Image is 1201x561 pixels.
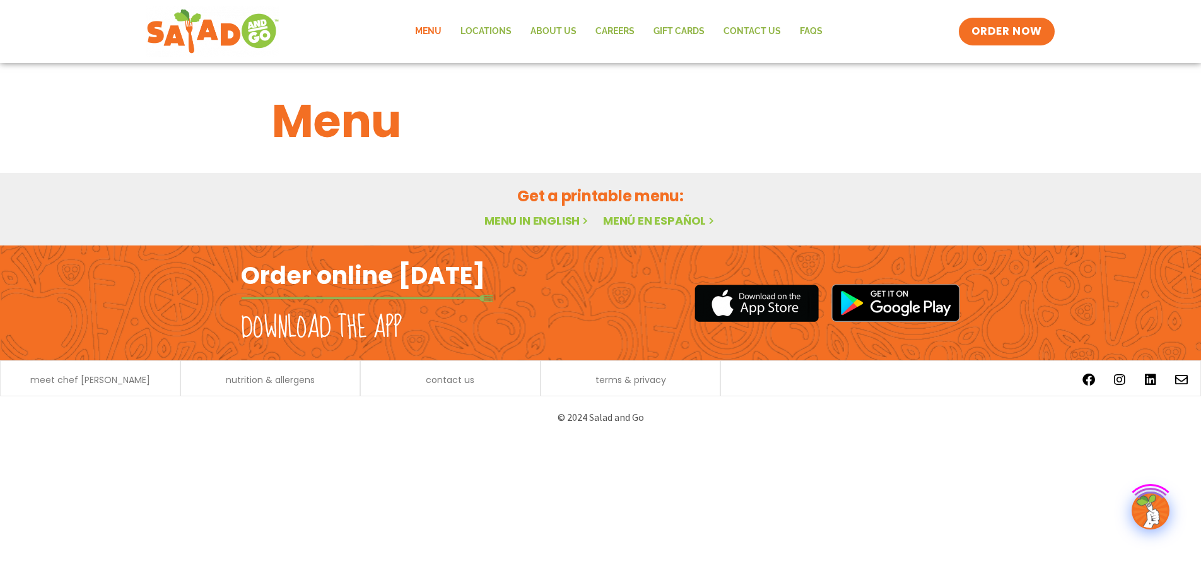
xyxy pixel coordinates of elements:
a: About Us [521,17,586,46]
span: ORDER NOW [971,24,1042,39]
a: Contact Us [714,17,790,46]
a: contact us [426,375,474,384]
a: Careers [586,17,644,46]
h2: Get a printable menu: [272,185,929,207]
img: appstore [694,283,819,324]
h1: Menu [272,87,929,155]
a: nutrition & allergens [226,375,315,384]
a: meet chef [PERSON_NAME] [30,375,150,384]
h2: Order online [DATE] [241,260,485,291]
nav: Menu [406,17,832,46]
h2: Download the app [241,310,402,346]
img: new-SAG-logo-768×292 [146,6,279,57]
a: Locations [451,17,521,46]
a: FAQs [790,17,832,46]
img: fork [241,295,493,302]
p: © 2024 Salad and Go [247,409,954,426]
a: GIFT CARDS [644,17,714,46]
img: google_play [831,284,960,322]
a: Menu in English [484,213,590,228]
a: Menu [406,17,451,46]
a: ORDER NOW [959,18,1055,45]
a: Menú en español [603,213,717,228]
a: terms & privacy [595,375,666,384]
